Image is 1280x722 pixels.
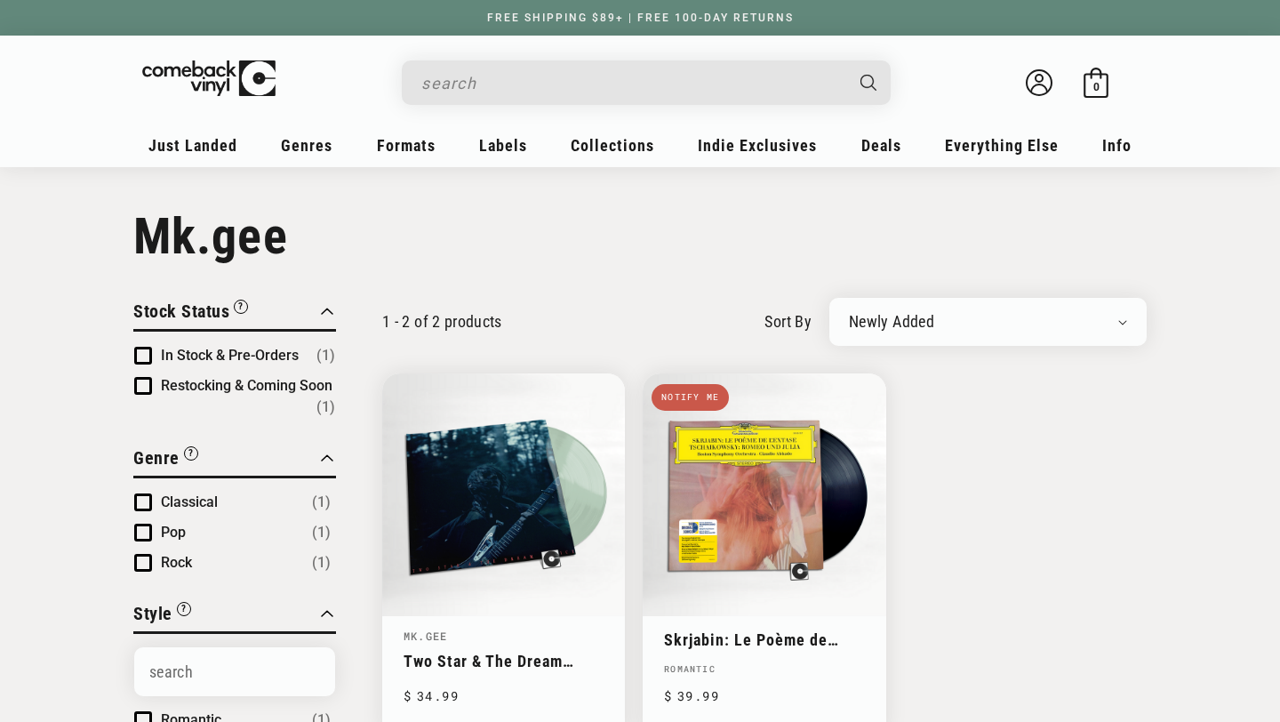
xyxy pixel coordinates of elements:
label: sort by [764,309,812,333]
button: Filter by Stock Status [133,298,248,329]
span: Restocking & Coming Soon [161,377,332,394]
span: Deals [861,136,901,155]
span: Stock Status [133,301,229,322]
span: Rock [161,554,192,571]
span: Number of products: (1) [316,345,335,366]
span: Number of products: (1) [316,397,335,418]
span: Genre [133,447,180,469]
button: Filter by Style [133,600,191,631]
span: Pop [161,524,186,541]
a: FREE SHIPPING $89+ | FREE 100-DAY RETURNS [469,12,812,24]
input: search [421,65,843,101]
a: Skrjabin: Le Poème de L'Extase Tschaikowsky: [PERSON_NAME] Und [PERSON_NAME] [664,630,864,649]
span: 0 [1093,80,1100,93]
h1: Mk.gee [133,207,1147,266]
span: Info [1102,136,1132,155]
input: Search Options [134,647,335,696]
span: Number of products: (1) [312,492,331,513]
a: Mk.gee [404,629,447,643]
span: Collections [571,136,654,155]
div: Search [402,60,891,105]
span: Style [133,603,172,624]
span: Labels [479,136,527,155]
span: Number of products: (1) [312,552,331,574]
button: Filter by Genre [133,445,198,476]
span: Classical [161,493,218,510]
span: Indie Exclusives [698,136,817,155]
span: Genres [281,136,332,155]
span: Just Landed [148,136,237,155]
span: Number of products: (1) [312,522,331,543]
button: Search [845,60,893,105]
span: Formats [377,136,436,155]
a: Two Star & The Dream Police [404,652,604,670]
p: 1 - 2 of 2 products [382,312,502,331]
span: In Stock & Pre-Orders [161,347,299,364]
span: Everything Else [945,136,1059,155]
